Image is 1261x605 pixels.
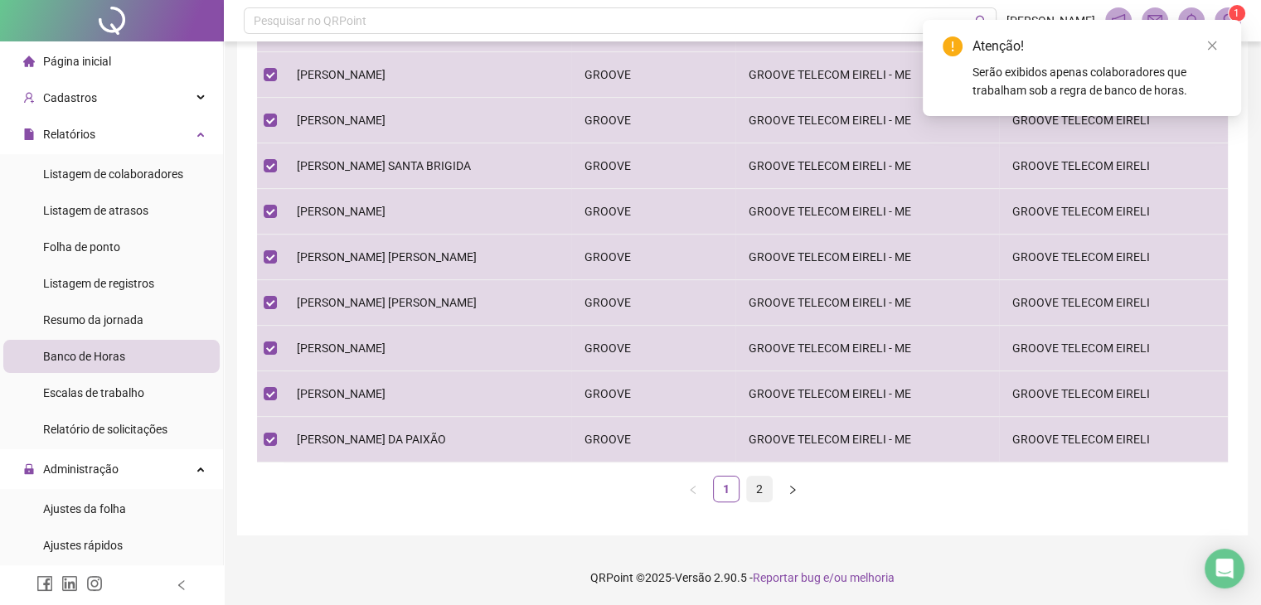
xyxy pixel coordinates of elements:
sup: Atualize o seu contato no menu Meus Dados [1229,5,1245,22]
div: Serão exibidos apenas colaboradores que trabalham sob a regra de banco de horas. [972,63,1221,99]
span: bell [1184,13,1199,28]
td: GROOVE [571,143,735,189]
span: [PERSON_NAME] DA PAIXÃO [297,433,446,446]
span: facebook [36,575,53,592]
li: 1 [713,476,740,502]
td: GROOVE TELECOM EIRELI - ME [735,280,999,326]
button: right [779,476,806,502]
span: Listagem de atrasos [43,204,148,217]
span: left [176,579,187,591]
li: Página anterior [680,476,706,502]
td: GROOVE TELECOM EIRELI - ME [735,417,999,462]
td: GROOVE [571,326,735,371]
td: GROOVE [571,235,735,280]
td: GROOVE TELECOM EIRELI [999,189,1228,235]
span: Ajustes da folha [43,502,126,515]
span: mail [1147,13,1162,28]
li: 2 [746,476,773,502]
td: GROOVE [571,98,735,143]
li: Próxima página [779,476,806,502]
span: user-add [23,92,35,104]
span: [PERSON_NAME] [297,114,386,127]
span: search [975,15,987,27]
td: GROOVE TELECOM EIRELI - ME [735,143,999,189]
span: notification [1111,13,1126,28]
span: Versão [675,571,711,584]
span: Ajustes rápidos [43,539,123,552]
span: home [23,56,35,67]
span: [PERSON_NAME] SANTA BRIGIDA [297,159,471,172]
a: Close [1203,36,1221,55]
td: GROOVE TELECOM EIRELI [999,417,1228,462]
td: GROOVE TELECOM EIRELI - ME [735,235,999,280]
span: Cadastros [43,91,97,104]
span: Resumo da jornada [43,313,143,327]
span: Reportar bug e/ou melhoria [753,571,895,584]
span: [PERSON_NAME] [297,68,386,81]
span: [PERSON_NAME] [297,341,386,355]
a: 2 [747,477,772,501]
td: GROOVE [571,52,735,98]
td: GROOVE TELECOM EIRELI - ME [735,98,999,143]
td: GROOVE [571,417,735,462]
div: Atenção! [972,36,1221,56]
span: [PERSON_NAME] [297,205,386,218]
a: 1 [714,477,739,501]
span: file [23,128,35,140]
span: linkedin [61,575,78,592]
td: GROOVE TELECOM EIRELI [999,235,1228,280]
span: Página inicial [43,55,111,68]
div: Open Intercom Messenger [1205,549,1244,588]
span: right [788,485,798,495]
img: 93661 [1215,8,1240,33]
span: left [688,485,698,495]
span: [PERSON_NAME] [1006,12,1095,30]
span: 1 [1234,7,1239,19]
td: GROOVE TELECOM EIRELI - ME [735,326,999,371]
td: GROOVE TELECOM EIRELI [999,143,1228,189]
span: Folha de ponto [43,240,120,254]
span: Relatório de solicitações [43,423,167,436]
span: Escalas de trabalho [43,386,144,399]
td: GROOVE [571,189,735,235]
td: GROOVE TELECOM EIRELI [999,371,1228,417]
td: GROOVE TELECOM EIRELI - ME [735,52,999,98]
span: Administração [43,462,119,476]
td: GROOVE TELECOM EIRELI [999,326,1228,371]
span: [PERSON_NAME] [297,387,386,400]
span: Relatórios [43,128,95,141]
button: left [680,476,706,502]
span: Banco de Horas [43,350,125,363]
td: GROOVE TELECOM EIRELI - ME [735,371,999,417]
span: close [1206,40,1218,51]
td: GROOVE TELECOM EIRELI - ME [735,189,999,235]
td: GROOVE [571,371,735,417]
span: lock [23,463,35,475]
td: GROOVE [571,280,735,326]
td: GROOVE TELECOM EIRELI [999,280,1228,326]
span: exclamation-circle [943,36,963,56]
span: instagram [86,575,103,592]
span: Listagem de registros [43,277,154,290]
span: [PERSON_NAME] [PERSON_NAME] [297,296,477,309]
span: [PERSON_NAME] [PERSON_NAME] [297,250,477,264]
span: Listagem de colaboradores [43,167,183,181]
